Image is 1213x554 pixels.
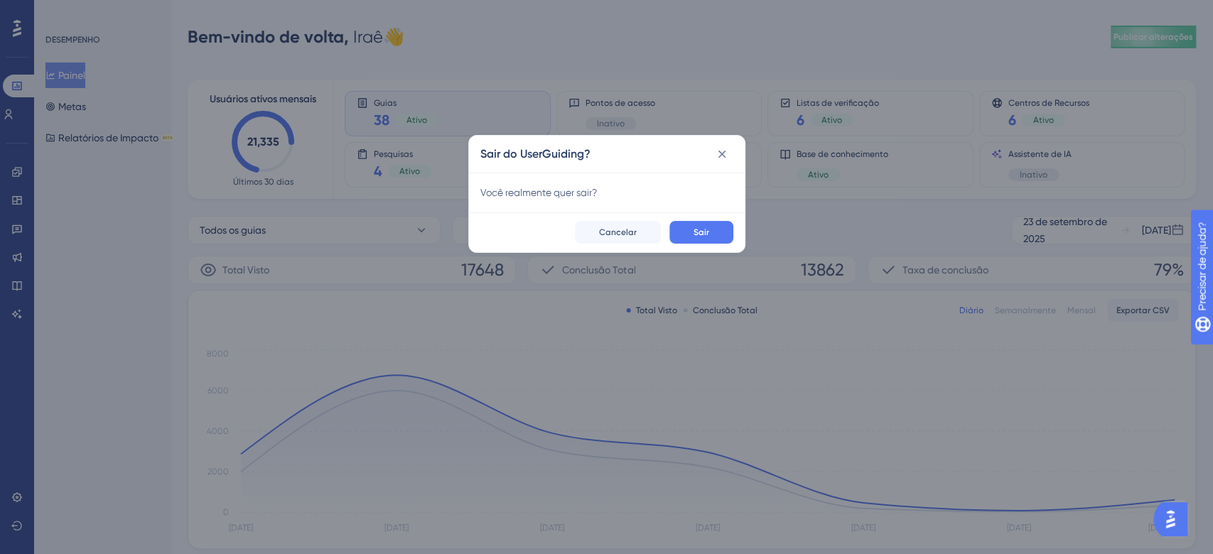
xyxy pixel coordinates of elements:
[480,147,591,161] font: Sair do UserGuiding?
[599,227,637,237] font: Cancelar
[1153,498,1196,541] iframe: Iniciador do Assistente de IA do UserGuiding
[480,187,597,198] font: Você realmente quer sair?
[694,227,709,237] font: Sair
[33,6,122,17] font: Precisar de ajuda?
